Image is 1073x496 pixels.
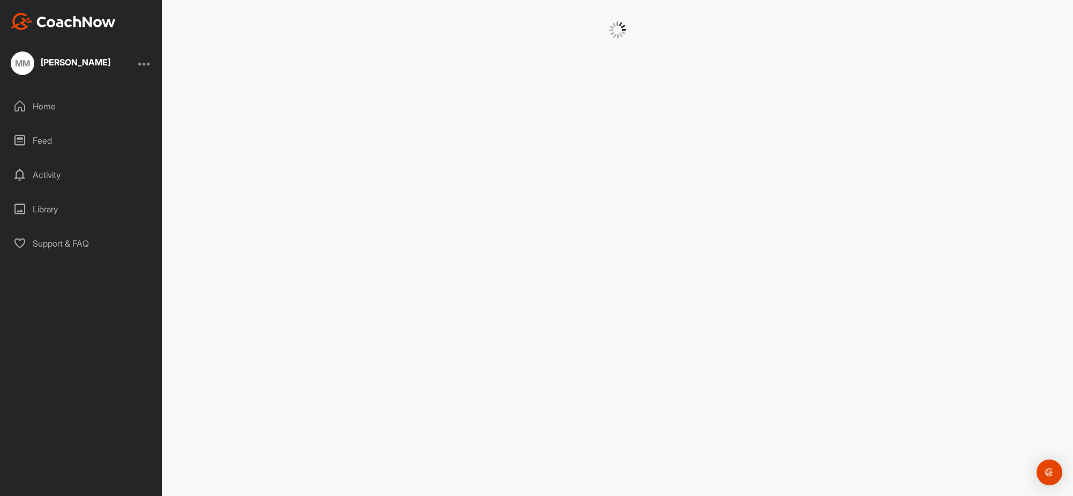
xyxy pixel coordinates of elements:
[6,93,157,120] div: Home
[1037,460,1062,485] div: Open Intercom Messenger
[609,21,626,39] img: G6gVgL6ErOh57ABN0eRmCEwV0I4iEi4d8EwaPGI0tHgoAbU4EAHFLEQAh+QQFCgALACwIAA4AGAASAAAEbHDJSesaOCdk+8xg...
[6,161,157,188] div: Activity
[11,51,34,75] div: MM
[41,58,110,66] div: [PERSON_NAME]
[6,127,157,154] div: Feed
[6,196,157,223] div: Library
[11,13,116,30] img: CoachNow
[6,230,157,257] div: Support & FAQ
